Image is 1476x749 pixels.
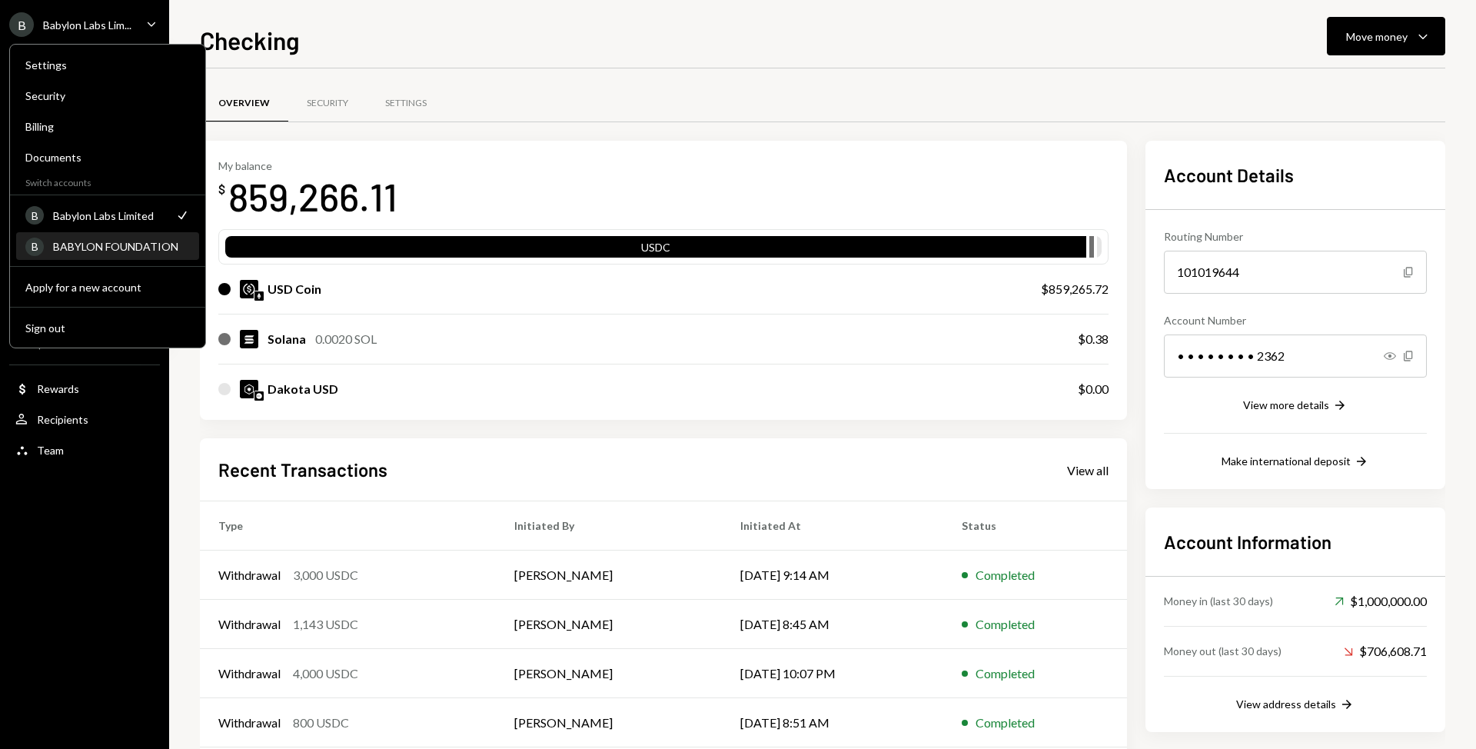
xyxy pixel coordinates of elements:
a: BBABYLON FOUNDATION [16,232,199,260]
div: Withdrawal [218,664,281,683]
div: Completed [976,566,1035,584]
a: Billing [16,112,199,140]
div: USD Coin [268,280,321,298]
div: • • • • • • • • 2362 [1164,335,1427,378]
h2: Account Details [1164,162,1427,188]
div: Completed [976,664,1035,683]
button: Make international deposit [1222,454,1369,471]
div: Settings [25,58,190,72]
div: View all [1067,463,1109,478]
div: $ [218,181,225,197]
div: $706,608.71 [1344,642,1427,661]
div: Team [37,444,64,457]
div: Babylon Labs Limited [53,209,165,222]
button: View address details [1236,697,1355,714]
div: Money out (last 30 days) [1164,643,1282,659]
button: Sign out [16,315,199,342]
div: Babylon Labs Lim... [43,18,131,32]
a: Security [288,84,367,123]
td: [DATE] 9:14 AM [722,551,943,600]
h2: Recent Transactions [218,457,387,482]
div: $1,000,000.00 [1335,592,1427,611]
div: $0.38 [1078,330,1109,348]
div: B [25,238,44,256]
div: $859,265.72 [1041,280,1109,298]
div: Solana [268,330,306,348]
div: Dakota USD [268,380,338,398]
div: Completed [976,615,1035,634]
a: View all [1067,461,1109,478]
a: Documents [16,143,199,171]
div: 4,000 USDC [293,664,358,683]
td: [PERSON_NAME] [496,600,722,649]
div: B [25,206,44,225]
div: Routing Number [1164,228,1427,245]
img: SOL [240,330,258,348]
div: Documents [25,151,190,164]
div: Settings [385,97,427,110]
td: [DATE] 8:51 AM [722,698,943,747]
th: Type [200,501,496,551]
div: Security [307,97,348,110]
h1: Checking [200,25,300,55]
div: $0.00 [1078,380,1109,398]
div: Switch accounts [10,174,205,188]
div: Recipients [37,413,88,426]
div: BABYLON FOUNDATION [53,240,190,253]
div: Move money [1346,28,1408,45]
div: 101019644 [1164,251,1427,294]
a: Rewards [9,374,160,402]
td: [PERSON_NAME] [496,551,722,600]
div: 859,266.11 [228,172,397,221]
div: Security [25,89,190,102]
img: ethereum-mainnet [254,291,264,301]
div: 1,143 USDC [293,615,358,634]
div: Completed [976,714,1035,732]
div: Make international deposit [1222,454,1351,468]
div: Withdrawal [218,615,281,634]
button: View more details [1243,398,1348,414]
td: [DATE] 10:07 PM [722,649,943,698]
div: Rewards [37,382,79,395]
div: 3,000 USDC [293,566,358,584]
a: Settings [16,51,199,78]
th: Initiated At [722,501,943,551]
a: Security [16,82,199,109]
a: Overview [200,84,288,123]
div: 800 USDC [293,714,349,732]
img: DKUSD [240,380,258,398]
div: Account Number [1164,312,1427,328]
div: View more details [1243,398,1329,411]
a: Team [9,436,160,464]
div: Withdrawal [218,566,281,584]
a: Settings [367,84,445,123]
h2: Account Information [1164,529,1427,554]
button: Move money [1327,17,1445,55]
td: [PERSON_NAME] [496,698,722,747]
td: [PERSON_NAME] [496,649,722,698]
th: Status [943,501,1127,551]
div: Billing [25,120,190,133]
img: USDC [240,280,258,298]
button: Apply for a new account [16,274,199,301]
div: Overview [218,97,270,110]
div: Apply for a new account [25,281,190,294]
div: Money in (last 30 days) [1164,593,1273,609]
td: [DATE] 8:45 AM [722,600,943,649]
th: Initiated By [496,501,722,551]
div: B [9,12,34,37]
div: View address details [1236,697,1336,711]
div: Withdrawal [218,714,281,732]
a: Recipients [9,405,160,433]
div: 0.0020 SOL [315,330,377,348]
div: My balance [218,159,397,172]
div: Sign out [25,321,190,335]
div: USDC [225,239,1086,261]
img: base-mainnet [254,391,264,401]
